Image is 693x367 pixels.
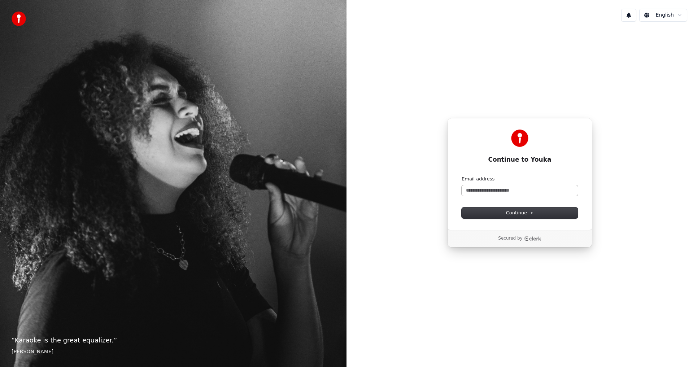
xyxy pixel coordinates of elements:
p: Secured by [498,236,522,241]
a: Clerk logo [524,236,541,241]
label: Email address [462,176,494,182]
footer: [PERSON_NAME] [12,348,335,355]
h1: Continue to Youka [462,156,578,164]
span: Continue [506,210,533,216]
img: Youka [511,130,528,147]
p: “ Karaoke is the great equalizer. ” [12,335,335,345]
img: youka [12,12,26,26]
button: Continue [462,207,578,218]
